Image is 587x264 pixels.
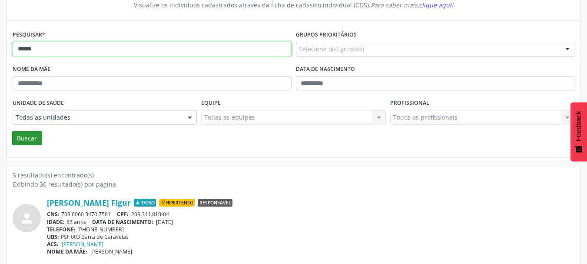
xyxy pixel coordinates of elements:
span: DATA DE NASCIMENTO: [92,218,153,226]
label: Unidade de saúde [13,97,64,110]
span: 209.341.810-04 [131,211,169,218]
span: ACS: [47,241,59,248]
label: Profissional [390,97,429,110]
span: NOME DA MÃE: [47,248,87,255]
span: Todas as unidades [16,113,179,122]
div: 5 resultado(s) encontrado(s) [13,170,574,180]
span: CNS: [47,211,60,218]
i: person [19,211,35,226]
span: IDADE: [47,218,65,226]
label: Grupos prioritários [296,28,357,42]
span: [DATE] [156,218,173,226]
label: Nome da mãe [13,63,50,76]
label: Pesquisar [13,28,45,42]
span: Responsável [198,199,232,207]
div: 708 6060 3470 7581 [47,211,574,218]
span: UBS: [47,233,59,241]
div: Exibindo 30 resultado(s) por página [13,180,574,189]
span: CPF: [117,211,129,218]
label: Equipe [201,97,221,110]
div: PSF 003 Barra de Caravelas [47,233,574,241]
button: Buscar [12,131,42,146]
span: [PERSON_NAME] [90,248,132,255]
div: 67 anos [47,218,574,226]
div: [PHONE_NUMBER] [47,226,574,233]
span: Selecione o(s) grupo(s) [299,44,364,53]
span: Hipertenso [159,199,195,207]
span: TELEFONE: [47,226,76,233]
button: Feedback - Mostrar pesquisa [570,102,587,161]
span: Idoso [134,199,156,207]
a: [PERSON_NAME] [62,241,103,248]
div: Visualize os indivíduos cadastrados através da ficha de cadastro individual (CDS). [19,0,568,10]
span: clique aqui! [419,1,453,9]
a: [PERSON_NAME] Figur [47,198,131,207]
span: Feedback [575,111,583,141]
label: Data de nascimento [296,63,355,76]
i: Para saber mais, [371,1,453,9]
